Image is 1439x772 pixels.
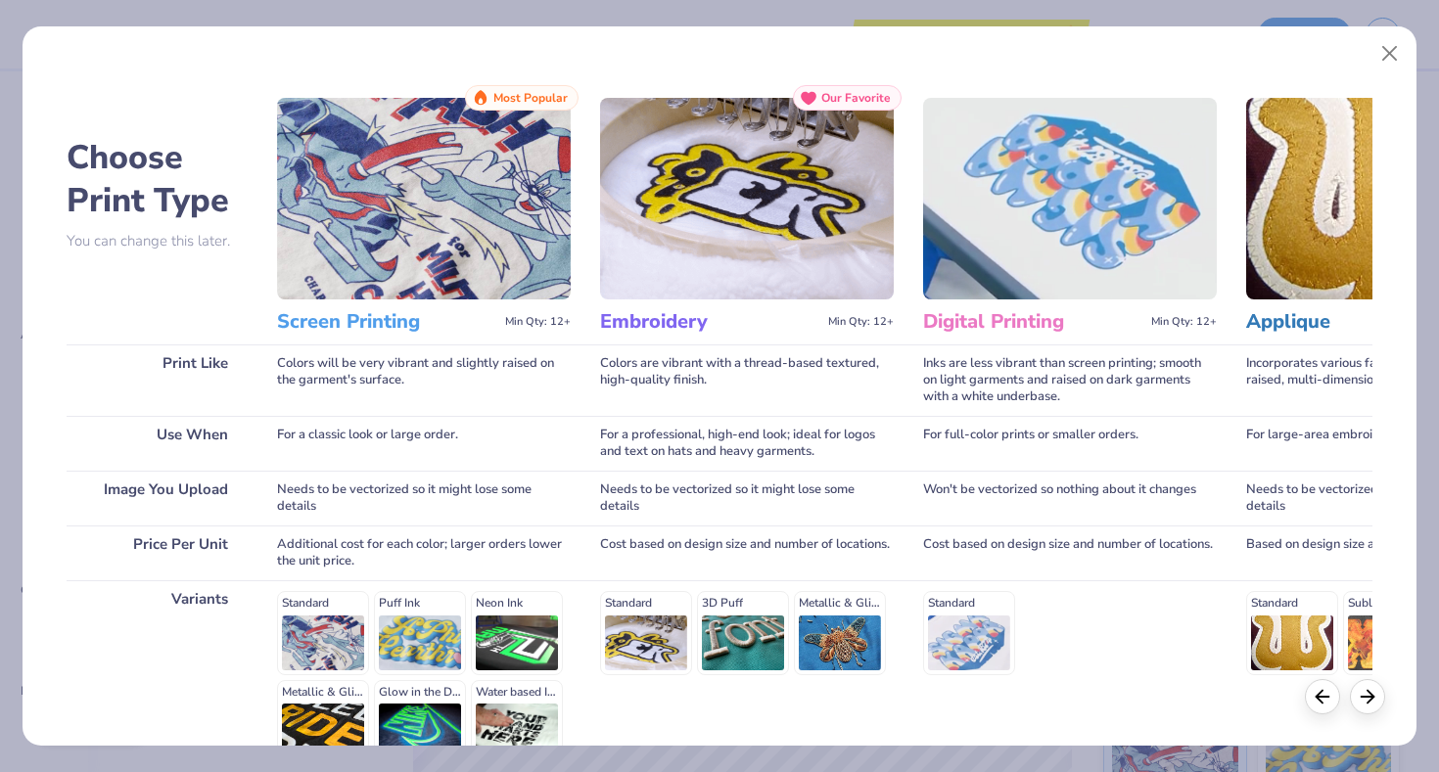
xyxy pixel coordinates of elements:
[67,136,248,222] h2: Choose Print Type
[923,416,1217,471] div: For full-color prints or smaller orders.
[277,98,571,299] img: Screen Printing
[1151,315,1217,329] span: Min Qty: 12+
[600,416,894,471] div: For a professional, high-end look; ideal for logos and text on hats and heavy garments.
[277,471,571,525] div: Needs to be vectorized so it might lose some details
[828,315,894,329] span: Min Qty: 12+
[923,309,1143,335] h3: Digital Printing
[600,344,894,416] div: Colors are vibrant with a thread-based textured, high-quality finish.
[277,525,571,580] div: Additional cost for each color; larger orders lower the unit price.
[923,98,1217,299] img: Digital Printing
[923,471,1217,525] div: Won't be vectorized so nothing about it changes
[277,344,571,416] div: Colors will be very vibrant and slightly raised on the garment's surface.
[67,416,248,471] div: Use When
[67,525,248,580] div: Price Per Unit
[1371,35,1409,72] button: Close
[923,344,1217,416] div: Inks are less vibrant than screen printing; smooth on light garments and raised on dark garments ...
[67,471,248,525] div: Image You Upload
[505,315,571,329] span: Min Qty: 12+
[600,309,820,335] h3: Embroidery
[600,98,894,299] img: Embroidery
[493,91,568,105] span: Most Popular
[67,344,248,416] div: Print Like
[277,309,497,335] h3: Screen Printing
[821,91,891,105] span: Our Favorite
[923,525,1217,580] div: Cost based on design size and number of locations.
[277,416,571,471] div: For a classic look or large order.
[600,471,894,525] div: Needs to be vectorized so it might lose some details
[67,233,248,250] p: You can change this later.
[600,525,894,580] div: Cost based on design size and number of locations.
